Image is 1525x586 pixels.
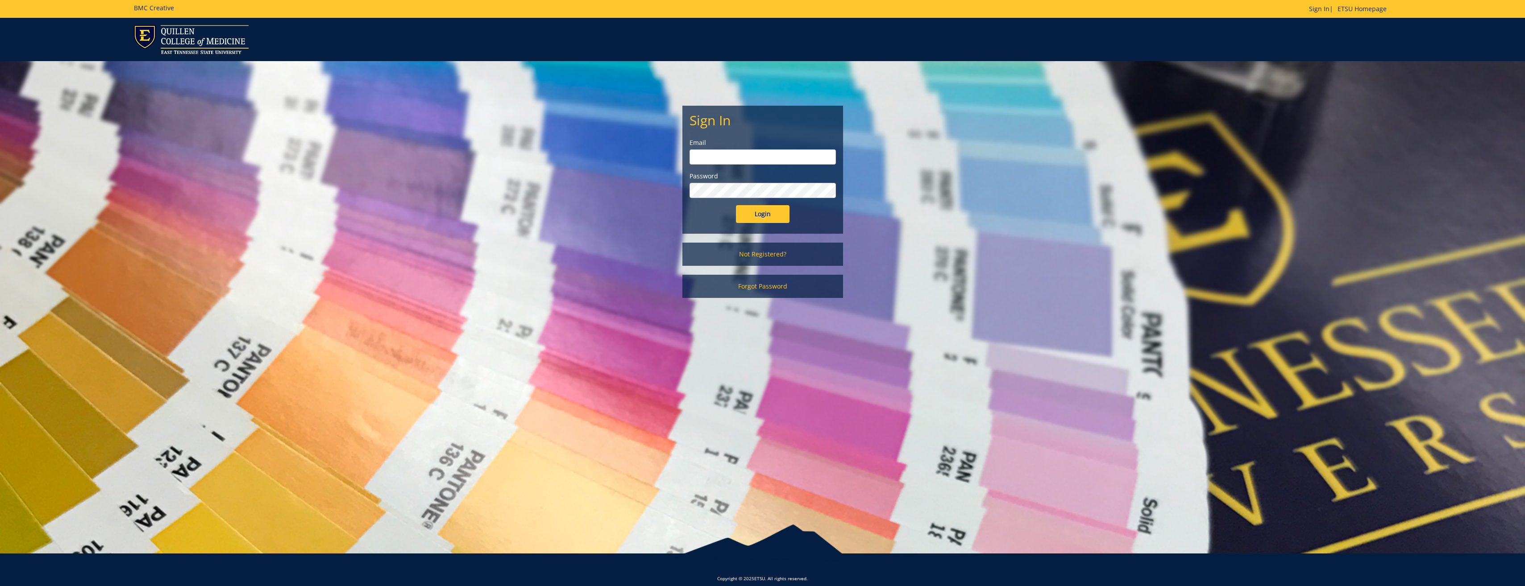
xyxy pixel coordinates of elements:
[1309,4,1330,13] a: Sign In
[682,275,843,298] a: Forgot Password
[690,138,836,147] label: Email
[682,243,843,266] a: Not Registered?
[1309,4,1391,13] p: |
[690,172,836,181] label: Password
[690,113,836,128] h2: Sign In
[754,575,765,582] a: ETSU
[1333,4,1391,13] a: ETSU Homepage
[736,205,790,223] input: Login
[134,25,249,54] img: ETSU logo
[134,4,174,11] h5: BMC Creative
